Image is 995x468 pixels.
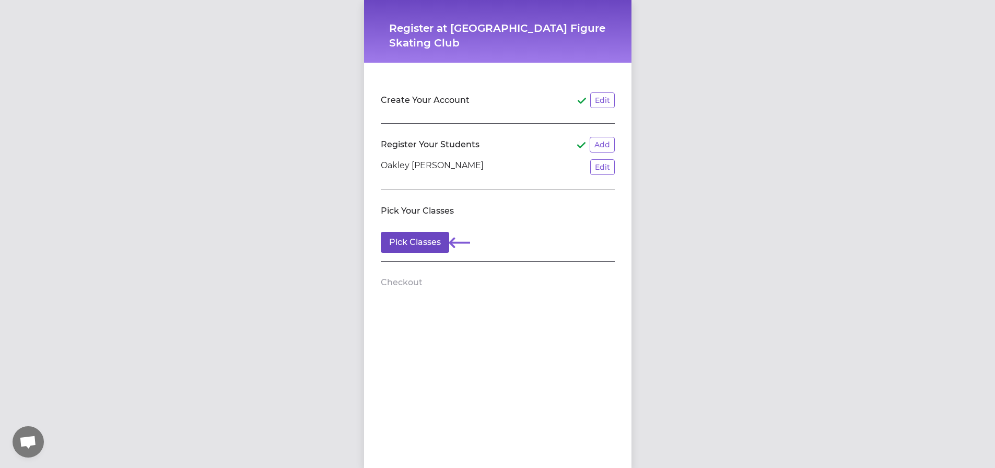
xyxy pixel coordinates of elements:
[381,276,423,289] h2: Checkout
[13,426,44,458] a: Open chat
[590,92,615,108] button: Edit
[381,232,449,253] button: Pick Classes
[590,137,615,153] button: Add
[389,21,606,50] h1: Register at [GEOGRAPHIC_DATA] Figure Skating Club
[590,159,615,175] button: Edit
[381,94,470,107] h2: Create Your Account
[381,138,479,151] h2: Register Your Students
[381,159,484,175] p: Oakley [PERSON_NAME]
[381,205,454,217] h2: Pick Your Classes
